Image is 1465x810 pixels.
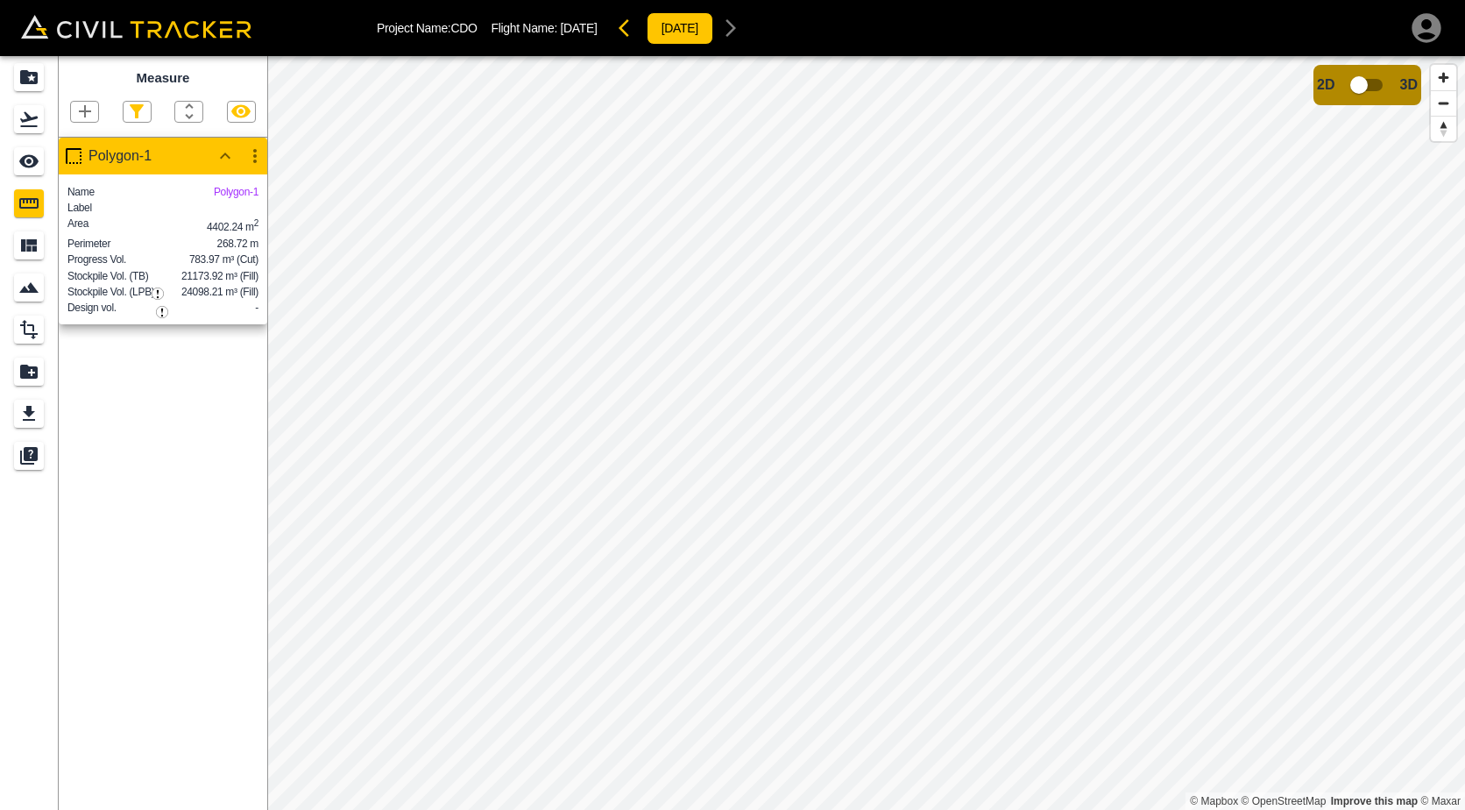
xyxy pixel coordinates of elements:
span: 2D [1317,77,1334,93]
canvas: Map [267,56,1465,810]
a: Maxar [1420,795,1461,807]
button: Reset bearing to north [1431,116,1456,141]
span: [DATE] [561,21,598,35]
a: Map feedback [1331,795,1418,807]
span: 3D [1400,77,1418,93]
button: [DATE] [647,12,713,45]
p: Project Name: CDO [377,21,478,35]
button: Zoom in [1431,65,1456,90]
a: OpenStreetMap [1242,795,1327,807]
img: Civil Tracker [21,15,251,39]
button: Zoom out [1431,90,1456,116]
a: Mapbox [1190,795,1238,807]
p: Flight Name: [492,21,598,35]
